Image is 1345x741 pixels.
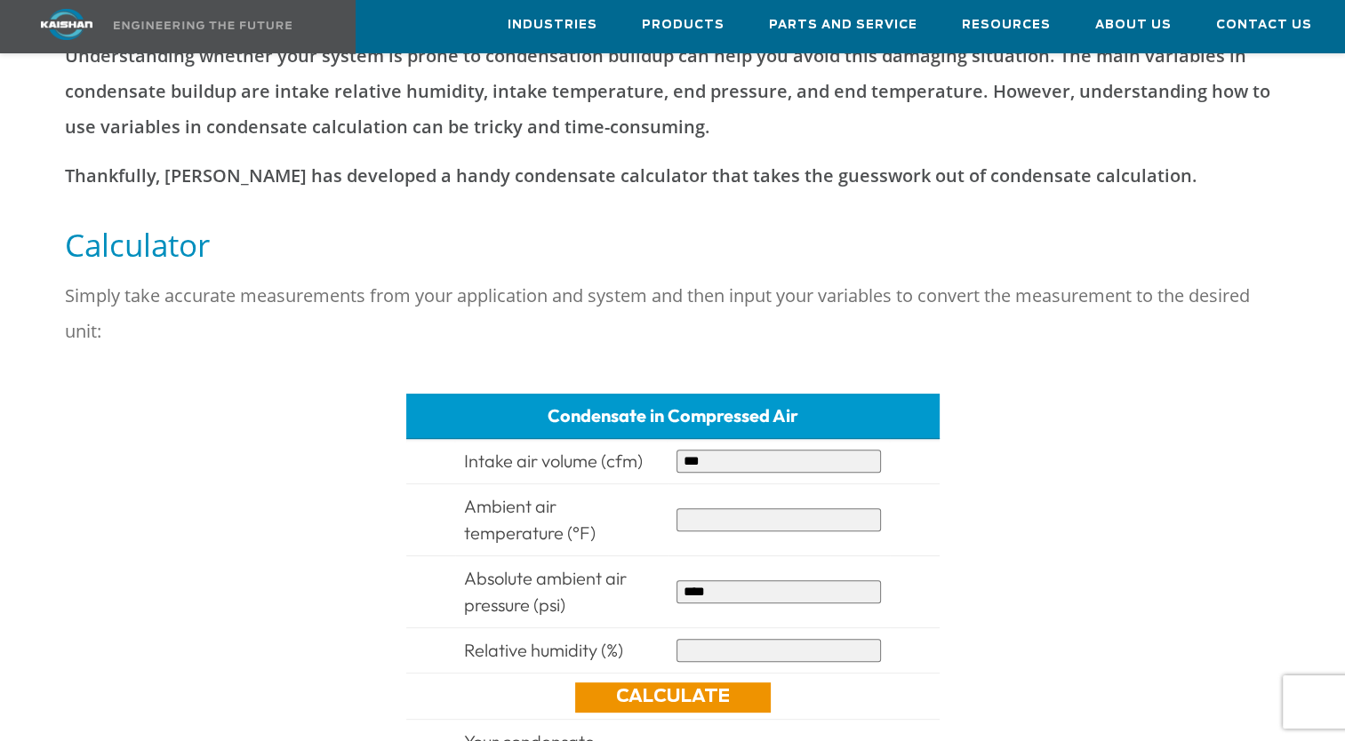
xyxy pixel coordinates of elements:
[769,1,917,49] a: Parts and Service
[962,1,1051,49] a: Resources
[962,15,1051,36] span: Resources
[114,21,292,29] img: Engineering the future
[464,450,643,472] span: Intake air volume (cfm)
[508,1,597,49] a: Industries
[1095,15,1172,36] span: About Us
[1095,1,1172,49] a: About Us
[464,639,623,661] span: Relative humidity (%)
[1216,1,1312,49] a: Contact Us
[464,567,627,616] span: Absolute ambient air pressure (psi)
[464,495,596,544] span: Ambient air temperature (°F)
[642,1,725,49] a: Products
[65,158,1281,194] p: Thankfully, [PERSON_NAME] has developed a handy condensate calculator that takes the guesswork ou...
[769,15,917,36] span: Parts and Service
[65,225,1281,265] h5: Calculator
[1216,15,1312,36] span: Contact Us
[575,682,771,713] a: Calculate
[65,278,1281,349] p: Simply take accurate measurements from your application and system and then input your variables ...
[65,38,1281,145] p: Understanding whether your system is prone to condensation buildup can help you avoid this damagi...
[508,15,597,36] span: Industries
[642,15,725,36] span: Products
[548,404,798,426] span: Condensate in Compressed Air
